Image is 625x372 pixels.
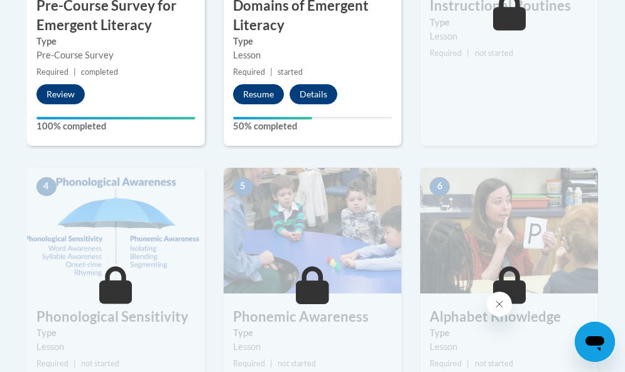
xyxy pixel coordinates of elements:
img: Course Image [224,168,401,293]
div: Pre-Course Survey [36,48,195,62]
iframe: Button to launch messaging window [575,322,615,362]
span: Hi. How can we help? [8,9,102,19]
img: Course Image [27,168,205,293]
span: | [73,67,76,77]
button: Details [290,84,337,104]
div: Lesson [233,340,392,354]
img: Course Image [420,168,598,293]
span: not started [475,359,513,368]
label: 100% completed [36,119,195,133]
h3: Alphabet Knowledge [420,307,598,327]
span: Required [430,48,462,58]
span: | [73,359,76,368]
span: Required [36,359,68,368]
span: | [270,359,273,368]
span: | [467,48,469,58]
div: Lesson [430,340,589,354]
span: Required [430,359,462,368]
span: 6 [430,177,450,196]
button: Review [36,84,85,104]
span: Required [233,359,265,368]
iframe: Close message [487,292,512,317]
div: Lesson [430,30,589,43]
span: completed [81,67,118,77]
h3: Phonological Sensitivity [27,307,205,327]
div: Lesson [36,340,195,354]
label: 50% completed [233,119,392,133]
div: Your progress [233,117,313,119]
span: 5 [233,177,253,196]
span: | [270,67,273,77]
span: Required [36,67,68,77]
span: started [278,67,303,77]
label: Type [36,35,195,48]
span: 4 [36,177,57,196]
button: Resume [233,84,284,104]
span: Required [233,67,265,77]
span: | [467,359,469,368]
h3: Phonemic Awareness [224,307,401,327]
label: Type [233,326,392,340]
label: Type [233,35,392,48]
label: Type [36,326,195,340]
div: Lesson [233,48,392,62]
span: not started [278,359,316,368]
span: not started [81,359,119,368]
label: Type [430,16,589,30]
label: Type [430,326,589,340]
span: not started [475,48,513,58]
div: Your progress [36,117,195,119]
